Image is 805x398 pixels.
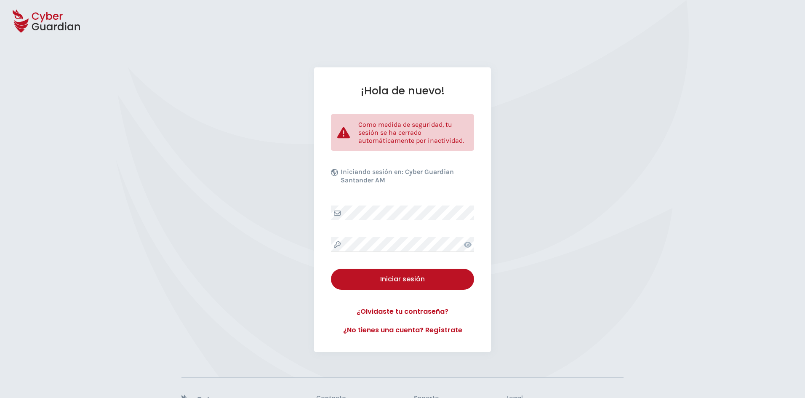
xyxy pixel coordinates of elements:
[331,325,474,335] a: ¿No tienes una cuenta? Regístrate
[341,168,472,189] p: Iniciando sesión en:
[358,120,468,144] p: Como medida de seguridad, tu sesión se ha cerrado automáticamente por inactividad.
[337,274,468,284] div: Iniciar sesión
[341,168,454,184] b: Cyber Guardian Santander AM
[331,269,474,290] button: Iniciar sesión
[331,84,474,97] h1: ¡Hola de nuevo!
[331,307,474,317] a: ¿Olvidaste tu contraseña?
